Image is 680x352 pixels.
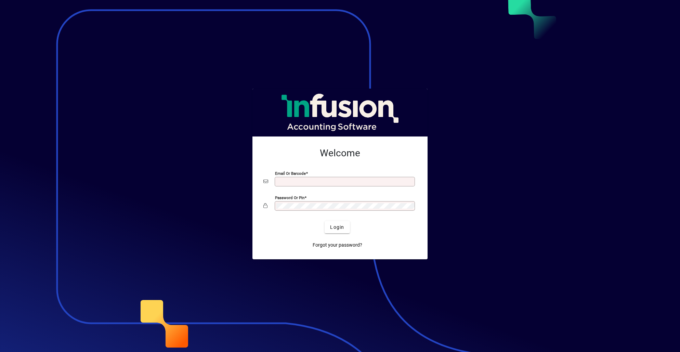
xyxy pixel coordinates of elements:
[263,147,417,159] h2: Welcome
[313,242,362,249] span: Forgot your password?
[275,171,306,176] mat-label: Email or Barcode
[325,221,350,233] button: Login
[330,224,344,231] span: Login
[310,239,365,251] a: Forgot your password?
[275,195,304,200] mat-label: Password or Pin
